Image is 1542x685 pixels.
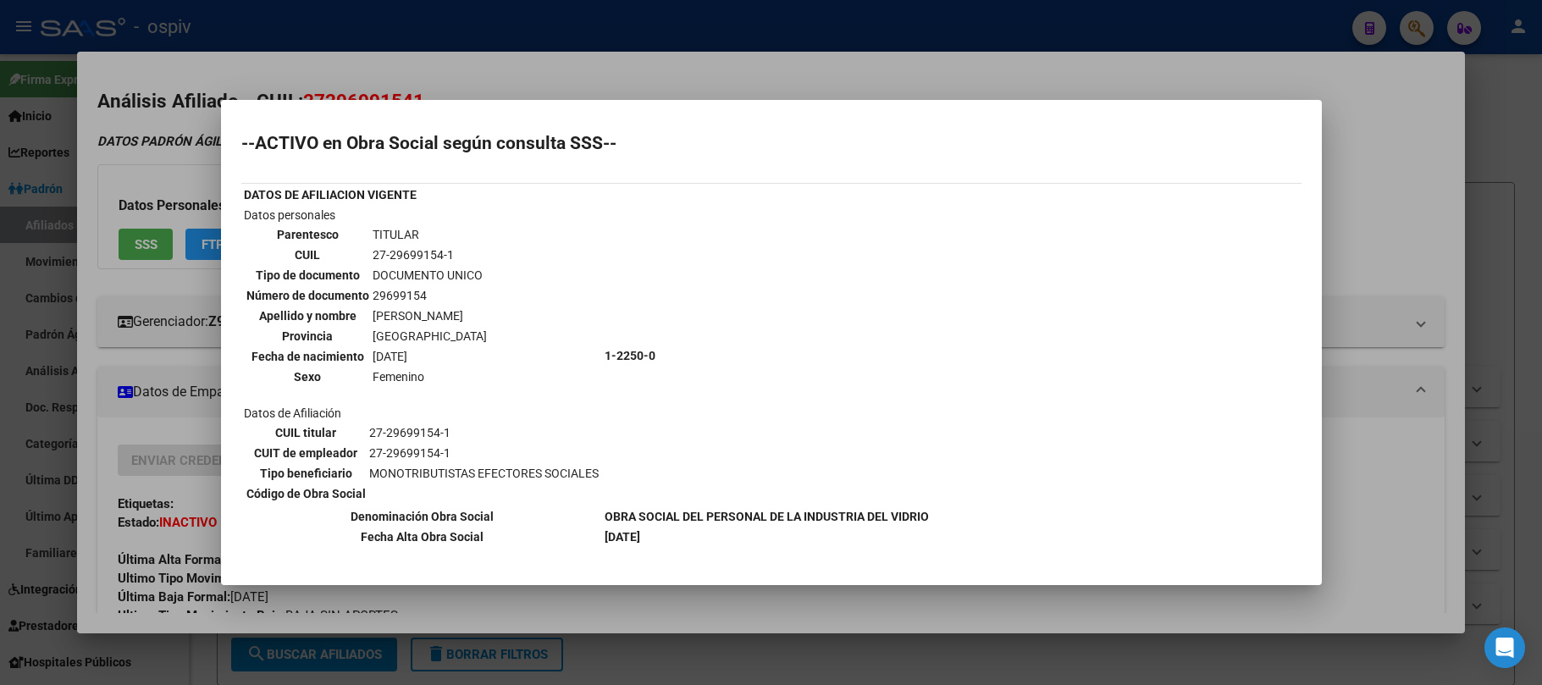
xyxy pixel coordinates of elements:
td: Femenino [372,367,488,386]
th: CUIT de empleador [246,444,367,462]
td: [GEOGRAPHIC_DATA] [372,327,488,345]
td: TITULAR [372,225,488,244]
th: Fecha Alta Obra Social [243,528,602,546]
th: Tipo beneficiario [246,464,367,483]
th: Denominación Obra Social [243,507,602,526]
td: [DATE] [372,347,488,366]
b: [DATE] [605,530,640,544]
td: MONOTRIBUTISTAS EFECTORES SOCIALES [368,464,600,483]
td: 27-29699154-1 [368,444,600,462]
th: Fecha de nacimiento [246,347,370,366]
td: 27-29699154-1 [368,423,600,442]
td: 27-29699154-1 [372,246,488,264]
th: Sexo [246,367,370,386]
b: OBRA SOCIAL DEL PERSONAL DE LA INDUSTRIA DEL VIDRIO [605,510,929,523]
th: CUIL [246,246,370,264]
td: Datos personales Datos de Afiliación [243,206,602,505]
h2: --ACTIVO en Obra Social según consulta SSS-- [241,135,1302,152]
div: Open Intercom Messenger [1484,627,1525,668]
td: [PERSON_NAME] [372,307,488,325]
th: Código de Obra Social [246,484,367,503]
td: DOCUMENTO UNICO [372,266,488,284]
b: DATOS DE AFILIACION VIGENTE [244,188,417,202]
th: Número de documento [246,286,370,305]
td: 29699154 [372,286,488,305]
th: CUIL titular [246,423,367,442]
th: Tipo de documento [246,266,370,284]
th: Parentesco [246,225,370,244]
th: Apellido y nombre [246,307,370,325]
th: Provincia [246,327,370,345]
b: 1-2250-0 [605,349,655,362]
